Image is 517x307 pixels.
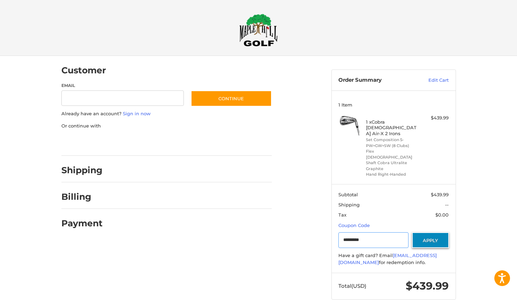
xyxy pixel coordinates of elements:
[123,111,151,116] a: Sign in now
[459,288,517,307] iframe: Google Customer Reviews
[366,137,419,148] li: Set Composition 5-PW+GW+SW (8 Clubs)
[59,136,111,149] iframe: PayPal-paypal
[421,115,449,122] div: $439.99
[445,202,449,207] span: --
[338,252,449,266] div: Have a gift card? Email for redemption info.
[338,212,346,218] span: Tax
[61,123,272,130] p: Or continue with
[435,212,449,218] span: $0.00
[118,136,171,149] iframe: PayPal-paylater
[366,171,419,177] li: Hand Right-Handed
[338,283,366,289] span: Total (USD)
[191,90,272,107] button: Continue
[61,218,103,229] h2: Payment
[431,192,449,197] span: $439.99
[61,191,102,202] h2: Billing
[338,202,360,207] span: Shipping
[412,232,449,248] button: Apply
[338,102,449,108] h3: 1 Item
[61,165,103,176] h2: Shipping
[338,192,358,197] span: Subtotal
[338,232,409,248] input: Gift Certificate or Coupon Code
[61,110,272,117] p: Already have an account?
[61,82,184,89] label: Email
[177,136,230,149] iframe: PayPal-venmo
[338,253,437,265] a: [EMAIL_ADDRESS][DOMAIN_NAME]
[366,148,419,160] li: Flex [DEMOGRAPHIC_DATA]
[366,119,419,136] h4: 1 x Cobra [DEMOGRAPHIC_DATA] Air-X 2 Irons
[338,77,413,84] h3: Order Summary
[338,222,370,228] a: Coupon Code
[406,279,449,292] span: $439.99
[413,77,449,84] a: Edit Cart
[366,160,419,171] li: Shaft Cobra Ultralite Graphite
[239,14,278,46] img: Maple Hill Golf
[61,65,106,76] h2: Customer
